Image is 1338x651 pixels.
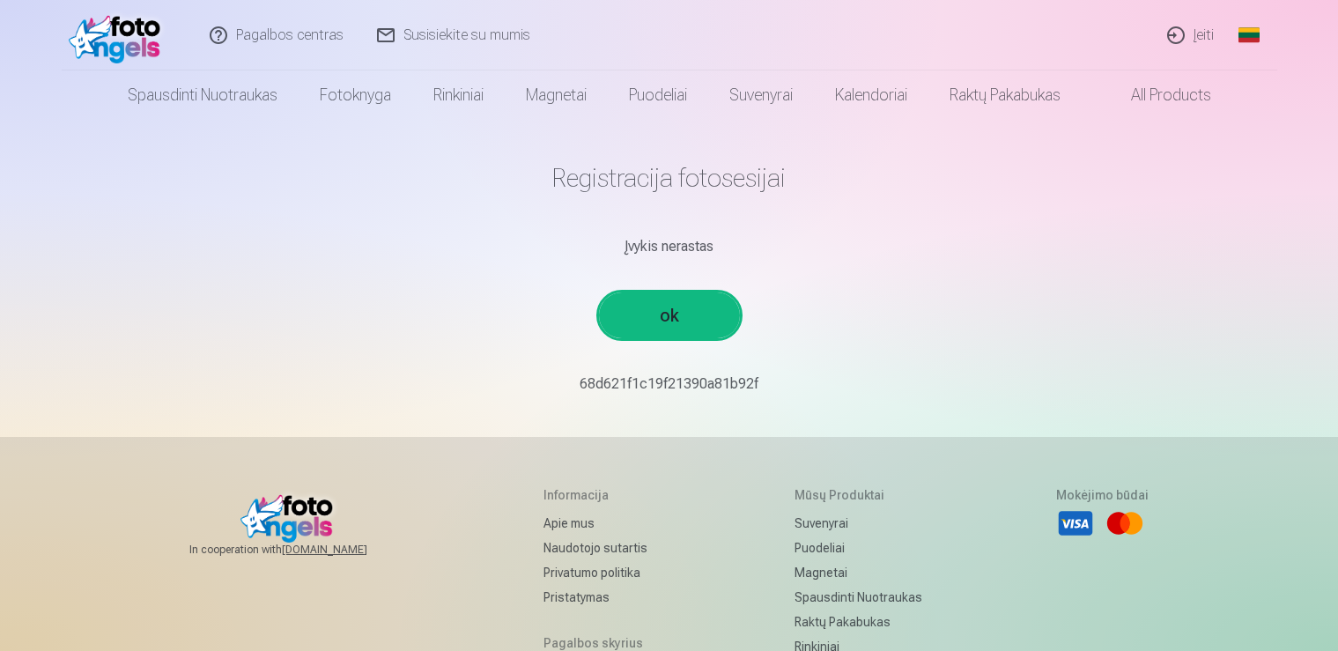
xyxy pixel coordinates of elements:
a: Pristatymas [543,585,661,610]
a: Suvenyrai [708,70,814,120]
a: Magnetai [505,70,608,120]
img: /fa2 [69,7,170,63]
a: Spausdinti nuotraukas [107,70,299,120]
div: Įvykis nerastas [155,236,1184,257]
a: Fotoknyga [299,70,412,120]
h5: Mūsų produktai [795,486,922,504]
a: Raktų pakabukas [795,610,922,634]
li: Visa [1056,504,1095,543]
a: Suvenyrai [795,511,922,536]
p: 68d621f1c19f21390a81b92f￼￼ [155,374,1184,395]
a: Kalendoriai [814,70,928,120]
a: Magnetai [795,560,922,585]
h1: Registracija fotosesijai [155,162,1184,194]
a: Puodeliai [795,536,922,560]
a: Apie mus [543,511,661,536]
a: Rinkiniai [412,70,505,120]
a: All products [1082,70,1232,120]
a: Privatumo politika [543,560,661,585]
li: Mastercard [1105,504,1144,543]
h5: Informacija [543,486,661,504]
a: Puodeliai [608,70,708,120]
a: Raktų pakabukas [928,70,1082,120]
a: Spausdinti nuotraukas [795,585,922,610]
h5: Mokėjimo būdai [1056,486,1149,504]
a: Naudotojo sutartis [543,536,661,560]
a: ok [599,292,740,338]
a: [DOMAIN_NAME] [282,543,410,557]
span: In cooperation with [189,543,410,557]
